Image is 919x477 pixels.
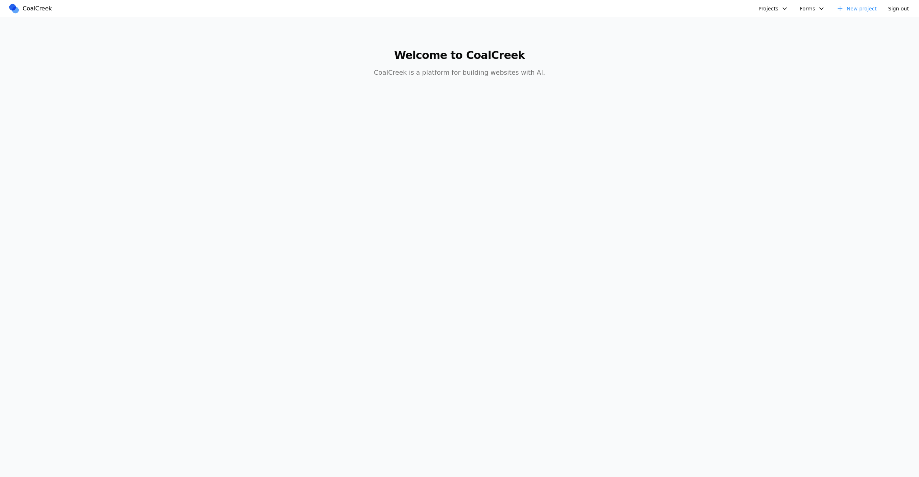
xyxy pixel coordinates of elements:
h1: Welcome to CoalCreek [322,49,597,62]
span: CoalCreek [23,4,52,13]
button: Forms [796,3,830,14]
a: CoalCreek [8,3,55,14]
p: CoalCreek is a platform for building websites with AI. [322,68,597,78]
button: Projects [754,3,793,14]
button: Sign out [884,3,913,14]
a: New project [832,3,881,14]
